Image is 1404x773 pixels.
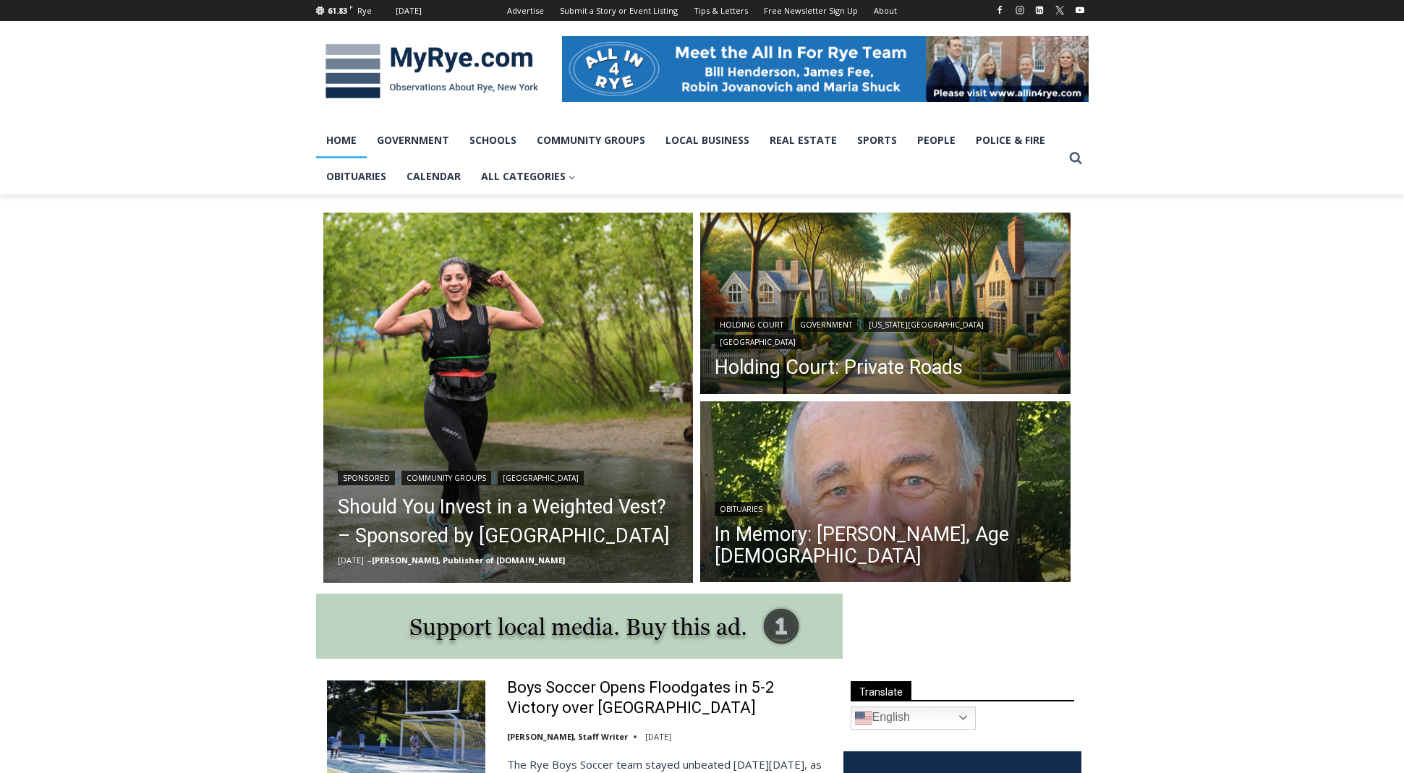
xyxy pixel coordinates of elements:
img: MyRye.com [316,34,548,109]
img: support local media, buy this ad [316,594,843,659]
img: en [855,709,872,727]
img: All in for Rye [562,36,1089,101]
a: Read More Should You Invest in a Weighted Vest? – Sponsored by White Plains Hospital [323,213,694,583]
a: Facebook [991,1,1008,19]
a: Linkedin [1031,1,1048,19]
a: Obituaries [316,158,396,195]
a: Community Groups [527,122,655,158]
span: – [367,555,372,565]
a: Sports [847,122,907,158]
a: Calendar [396,158,471,195]
a: Government [367,122,459,158]
img: (PHOTO: Runner with a weighted vest. Contributed.) [323,213,694,583]
time: [DATE] [338,555,364,565]
a: Should You Invest in a Weighted Vest? – Sponsored by [GEOGRAPHIC_DATA] [338,492,679,550]
a: Community Groups [401,471,491,485]
span: All Categories [481,168,576,184]
a: Sponsored [338,471,395,485]
button: View Search Form [1063,145,1089,171]
div: | | | [715,315,1056,349]
a: Holding Court: Private Roads [715,356,1056,378]
div: Rye [357,4,372,17]
a: X [1051,1,1068,19]
a: English [851,706,976,730]
a: In Memory: [PERSON_NAME], Age [DEMOGRAPHIC_DATA] [715,524,1056,567]
a: Holding Court [715,317,788,332]
a: Home [316,122,367,158]
a: [PERSON_NAME], Staff Writer [507,731,628,742]
div: [DATE] [396,4,422,17]
a: [US_STATE][GEOGRAPHIC_DATA] [864,317,989,332]
a: Boys Soccer Opens Floodgates in 5-2 Victory over [GEOGRAPHIC_DATA] [507,678,825,719]
a: Read More Holding Court: Private Roads [700,213,1071,398]
a: People [907,122,966,158]
div: | | [338,468,679,485]
img: DALLE 2025-09-08 Holding Court 2025-09-09 Private Roads [700,213,1071,398]
a: Government [795,317,857,332]
span: Translate [851,681,911,701]
a: Instagram [1011,1,1029,19]
img: Obituary - Richard Allen Hynson [700,401,1071,586]
a: All Categories [471,158,586,195]
a: Police & Fire [966,122,1055,158]
a: Local Business [655,122,760,158]
a: [GEOGRAPHIC_DATA] [715,335,801,349]
a: [PERSON_NAME], Publisher of [DOMAIN_NAME] [372,555,565,565]
time: [DATE] [645,731,671,742]
a: Read More In Memory: Richard Allen Hynson, Age 93 [700,401,1071,586]
a: YouTube [1071,1,1089,19]
a: [GEOGRAPHIC_DATA] [498,471,584,485]
a: Obituaries [715,502,767,516]
span: 61.83 [328,5,347,16]
a: Schools [459,122,527,158]
span: F [349,3,353,11]
a: Real Estate [760,122,847,158]
nav: Primary Navigation [316,122,1063,195]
